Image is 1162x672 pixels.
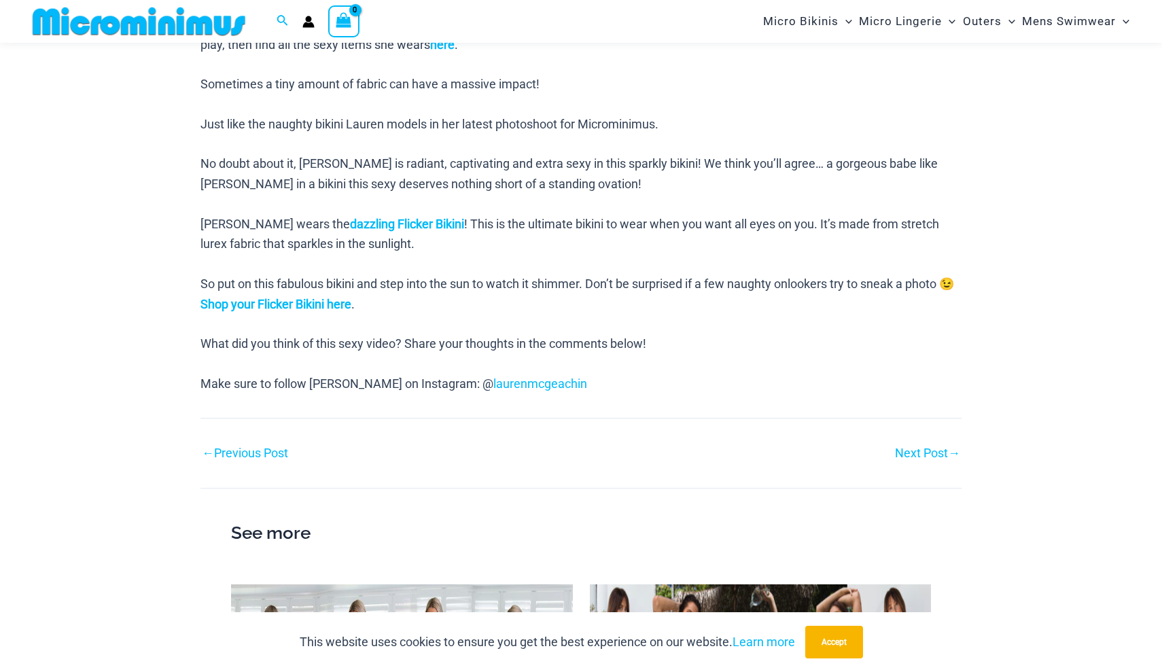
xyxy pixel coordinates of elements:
a: Mens SwimwearMenu ToggleMenu Toggle [1019,4,1133,39]
a: Search icon link [277,13,289,30]
p: What did you think of this sexy video? Share your thoughts in the comments below! [200,334,962,354]
a: OutersMenu ToggleMenu Toggle [959,4,1019,39]
p: Make sure to follow [PERSON_NAME] on Instagram: @ [200,374,962,394]
a: Learn more [733,635,795,649]
a: Micro LingerieMenu ToggleMenu Toggle [856,4,959,39]
img: MM SHOP LOGO FLAT [27,6,251,37]
span: Menu Toggle [1116,4,1129,39]
span: Micro Lingerie [859,4,942,39]
a: ←Previous Post [202,447,288,459]
nav: Post navigation [200,418,962,463]
a: Micro BikinisMenu ToggleMenu Toggle [760,4,856,39]
span: Menu Toggle [839,4,852,39]
span: Mens Swimwear [1022,4,1116,39]
a: Shop your Flicker Bikini here [200,297,351,311]
span: Micro Bikinis [763,4,839,39]
button: Accept [805,626,863,658]
p: Just like the naughty bikini Lauren models in her latest photoshoot for Microminimus. [200,114,962,135]
span: Menu Toggle [942,4,955,39]
span: ← [202,446,214,460]
p: Sometimes a tiny amount of fabric can have a massive impact! [200,74,962,94]
a: View Shopping Cart, empty [328,5,359,37]
span: → [948,446,960,460]
span: Menu Toggle [1002,4,1015,39]
a: Next Post→ [895,447,960,459]
p: This website uses cookies to ensure you get the best experience on our website. [300,632,795,652]
p: So put on this fabulous bikini and step into the sun to watch it shimmer. Don’t be surprised if a... [200,274,962,314]
a: laurenmcgeachin [493,376,587,391]
a: dazzling Flicker Bikini [350,217,464,231]
p: [PERSON_NAME] wears the ! This is the ultimate bikini to wear when you want all eyes on you. It’s... [200,214,962,254]
a: here [430,37,455,52]
nav: Site Navigation [758,2,1135,41]
span: Outers [963,4,1002,39]
p: No doubt about it, [PERSON_NAME] is radiant, captivating and extra sexy in this sparkly bikini! W... [200,154,962,194]
h2: See more [231,519,931,548]
a: Account icon link [302,16,315,28]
